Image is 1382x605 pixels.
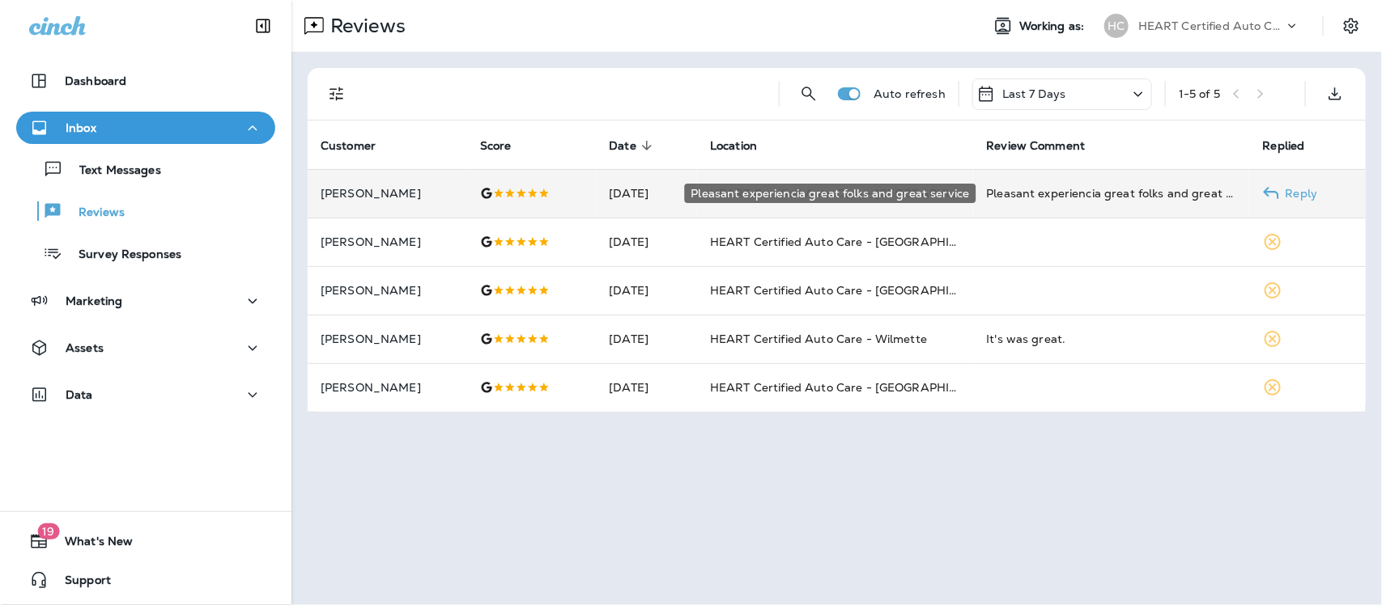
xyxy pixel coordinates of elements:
[16,112,275,144] button: Inbox
[1263,139,1305,153] span: Replied
[596,218,697,266] td: [DATE]
[480,139,512,153] span: Score
[596,169,697,218] td: [DATE]
[1263,138,1326,153] span: Replied
[66,121,96,134] p: Inbox
[710,332,927,346] span: HEART Certified Auto Care - Wilmette
[710,283,1001,298] span: HEART Certified Auto Care - [GEOGRAPHIC_DATA]
[16,65,275,97] button: Dashboard
[16,152,275,186] button: Text Messages
[596,363,697,412] td: [DATE]
[321,138,397,153] span: Customer
[710,138,778,153] span: Location
[480,138,533,153] span: Score
[49,535,133,554] span: What's New
[321,284,454,297] p: [PERSON_NAME]
[37,523,59,539] span: 19
[65,74,126,87] p: Dashboard
[710,139,757,153] span: Location
[321,332,454,345] p: [PERSON_NAME]
[710,235,1001,249] span: HEART Certified Auto Care - [GEOGRAPHIC_DATA]
[609,139,636,153] span: Date
[1319,78,1351,110] button: Export as CSV
[986,138,1106,153] span: Review Comment
[16,236,275,270] button: Survey Responses
[16,332,275,364] button: Assets
[62,205,125,221] p: Reviews
[986,331,1236,347] div: It's was great.
[321,139,376,153] span: Customer
[1002,87,1066,100] p: Last 7 Days
[321,381,454,394] p: [PERSON_NAME]
[710,380,1001,395] span: HEART Certified Auto Care - [GEOGRAPHIC_DATA]
[16,564,275,596] button: Support
[16,379,275,411] button: Data
[49,573,111,593] span: Support
[874,87,946,100] p: Auto refresh
[1279,187,1318,200] p: Reply
[596,315,697,363] td: [DATE]
[793,78,825,110] button: Search Reviews
[66,341,104,354] p: Assets
[1104,14,1129,38] div: HC
[609,138,657,153] span: Date
[986,185,1236,201] div: Pleasant experiencia great folks and great service
[321,78,353,110] button: Filters
[321,235,454,248] p: [PERSON_NAME]
[16,525,275,557] button: 19What's New
[321,187,454,200] p: [PERSON_NAME]
[66,388,93,401] p: Data
[240,10,286,42] button: Collapse Sidebar
[596,266,697,315] td: [DATE]
[324,14,406,38] p: Reviews
[1019,19,1088,33] span: Working as:
[1337,11,1366,40] button: Settings
[1138,19,1284,32] p: HEART Certified Auto Care
[66,294,122,307] p: Marketing
[62,247,181,263] p: Survey Responses
[685,184,976,203] div: Pleasant experiencia great folks and great service
[63,163,161,179] p: Text Messages
[1179,87,1220,100] div: 1 - 5 of 5
[16,285,275,317] button: Marketing
[16,194,275,228] button: Reviews
[986,139,1085,153] span: Review Comment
